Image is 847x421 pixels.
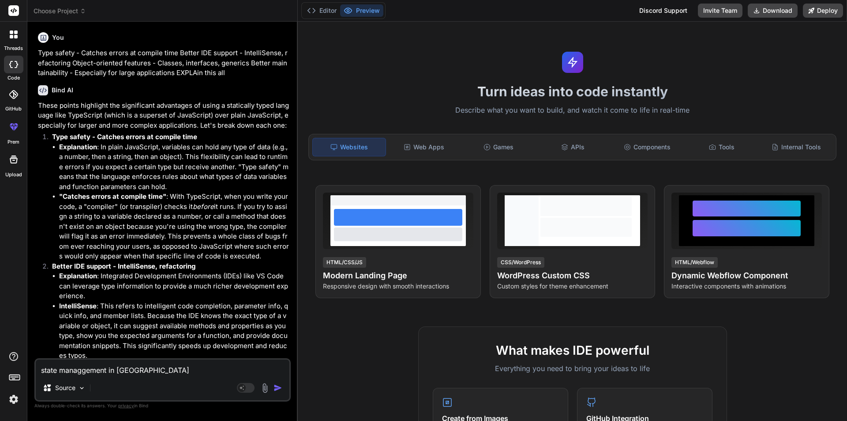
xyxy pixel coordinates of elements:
label: code [7,74,20,82]
strong: Explanation [59,272,97,280]
label: GitHub [5,105,22,113]
img: icon [274,383,282,392]
h6: You [52,33,64,42]
li: : With TypeScript, when you write your code, a "compiler" (or transpiler) checks it it runs. If y... [59,192,289,262]
li: : This refers to intelligent code completion, parameter info, quick info, and member lists. Becau... [59,301,289,361]
div: Discord Support [634,4,693,18]
p: Interactive components with animations [671,282,822,291]
strong: Type safety - Catches errors at compile time [52,133,197,141]
p: Describe what you want to build, and watch it come to life in real-time [303,105,842,116]
em: before [193,202,214,211]
img: attachment [260,383,270,393]
div: Components [611,138,684,156]
span: privacy [118,403,134,408]
button: Invite Team [698,4,742,18]
strong: IntelliSense [59,302,97,310]
div: Web Apps [388,138,461,156]
h6: Bind AI [52,86,73,95]
button: Preview [340,4,383,17]
img: settings [6,392,21,407]
p: These points highlight the significant advantages of using a statically typed language like TypeS... [38,101,289,131]
div: Internal Tools [760,138,832,156]
label: Upload [5,171,22,178]
p: Source [55,383,75,392]
img: Pick Models [78,384,86,392]
div: APIs [536,138,609,156]
h4: Modern Landing Page [323,269,473,282]
div: Websites [312,138,386,156]
label: prem [7,138,19,146]
h1: Turn ideas into code instantly [303,83,842,99]
h4: WordPress Custom CSS [497,269,648,282]
div: CSS/WordPress [497,257,544,268]
p: Type safety - Catches errors at compile time Better IDE support - IntelliSense, refactoring Objec... [38,48,289,78]
h2: What makes IDE powerful [433,341,712,360]
p: Custom styles for theme enhancement [497,282,648,291]
p: Always double-check its answers. Your in Bind [34,402,291,410]
div: Tools [686,138,758,156]
strong: "Catches errors at compile time" [59,192,166,201]
textarea: state managgement in [GEOGRAPHIC_DATA] [36,360,289,375]
button: Editor [304,4,340,17]
label: threads [4,45,23,52]
li: : Integrated Development Environments (IDEs) like VS Code can leverage type information to provid... [59,271,289,301]
li: : In plain JavaScript, variables can hold any type of data (e.g., a number, then a string, then a... [59,142,289,192]
div: HTML/CSS/JS [323,257,366,268]
div: HTML/Webflow [671,257,718,268]
button: Deploy [803,4,843,18]
strong: Explanation [59,143,97,151]
p: Responsive design with smooth interactions [323,282,473,291]
strong: Better IDE support - IntelliSense, refactoring [52,262,195,270]
span: Choose Project [34,7,86,15]
h4: Dynamic Webflow Component [671,269,822,282]
div: Games [462,138,535,156]
button: Download [748,4,798,18]
p: Everything you need to bring your ideas to life [433,363,712,374]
